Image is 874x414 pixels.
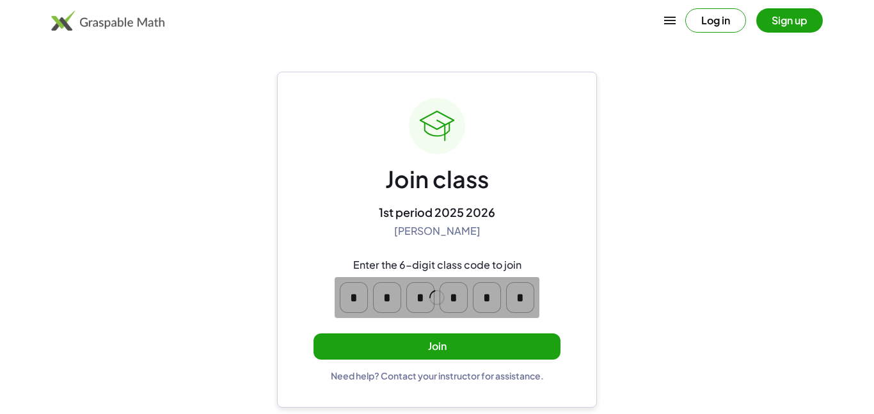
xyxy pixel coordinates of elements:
button: Sign up [756,8,823,33]
div: Join class [385,164,489,195]
button: Log in [685,8,746,33]
button: Join [314,333,560,360]
div: Need help? Contact your instructor for assistance. [331,370,544,381]
div: [PERSON_NAME] [394,225,481,238]
div: Enter the 6-digit class code to join [353,259,521,272]
div: 1st period 2025 2026 [379,205,495,219]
